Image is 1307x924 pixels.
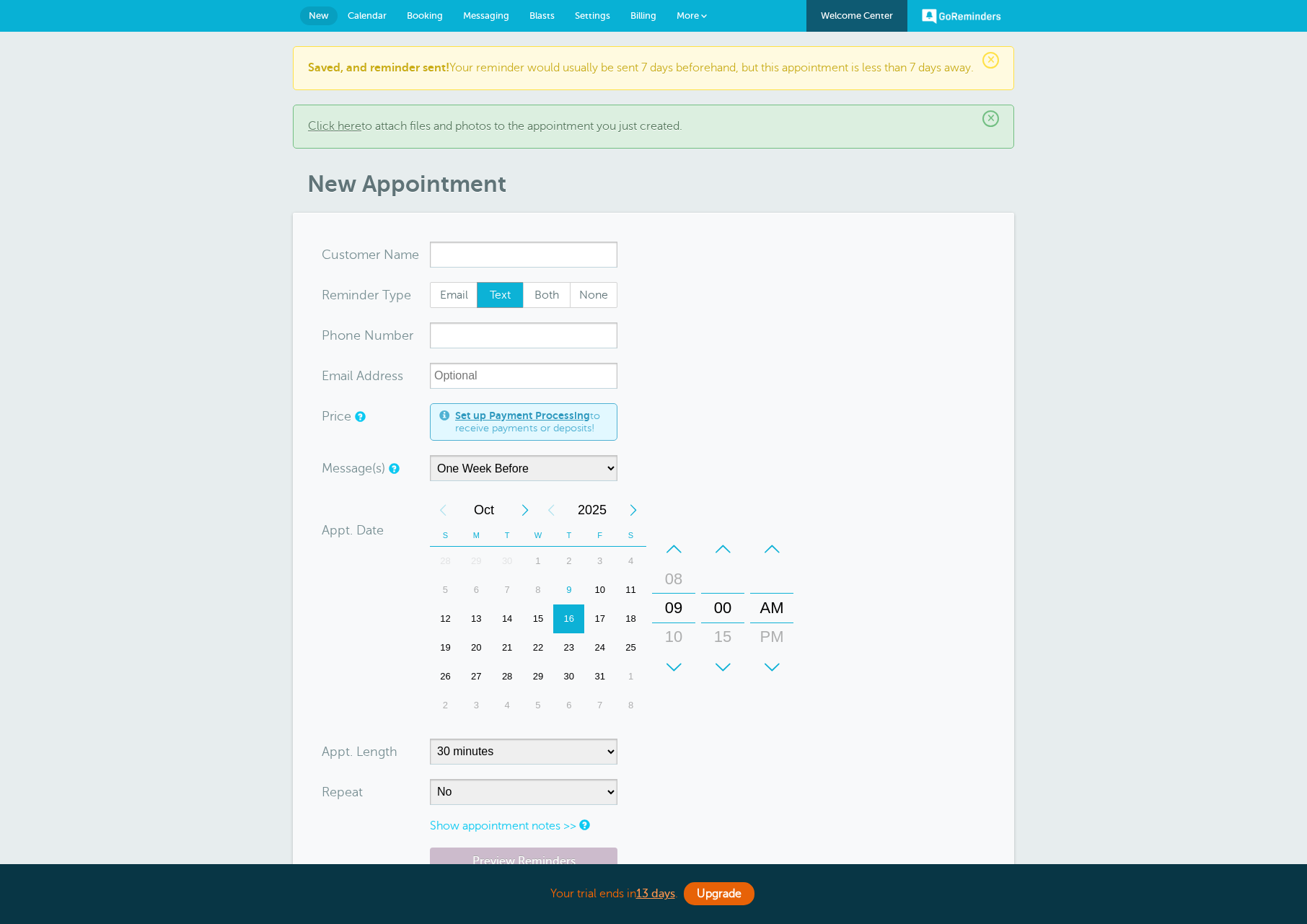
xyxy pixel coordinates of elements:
div: Tuesday, October 14 [492,604,523,633]
a: Notes are for internal use only, and are not visible to your clients. [579,820,588,830]
div: 4 [615,547,646,576]
div: Thursday, November 6 [553,691,584,720]
div: Saturday, October 25 [615,633,646,662]
div: 11 [615,576,646,604]
div: 18 [615,604,646,633]
div: 09 [656,594,691,622]
div: 2 [430,691,461,720]
div: 15 [705,622,740,651]
div: 13 [461,604,492,633]
div: Tuesday, October 21 [492,633,523,662]
div: Thursday, October 2 [553,547,584,576]
div: 8 [615,691,646,720]
div: Friday, October 10 [584,576,615,604]
div: 17 [584,604,615,633]
div: Today, Thursday, October 9 [553,576,584,604]
div: Wednesday, October 22 [523,633,554,662]
a: 13 days [636,887,675,900]
input: Optional [430,363,617,389]
a: Simple templates and custom messages will use the reminder schedule set under Settings > Reminder... [389,464,397,473]
span: ne Nu [346,329,382,342]
th: M [461,524,492,547]
div: 5 [523,691,554,720]
div: Sunday, October 12 [430,604,461,633]
div: 7 [492,576,523,604]
div: 31 [584,662,615,691]
label: Both [523,282,571,308]
a: Preview Reminders [430,848,617,876]
div: 27 [461,662,492,691]
div: Tuesday, November 4 [492,691,523,720]
div: 10 [656,622,691,651]
div: 15 [523,604,554,633]
div: 11 [656,651,691,680]
div: Friday, October 31 [584,662,615,691]
span: to receive payments or deposits! [455,410,608,435]
span: Pho [322,329,346,342]
span: Text [478,283,524,307]
b: Saved, and reminder sent! [308,61,449,74]
div: Monday, September 29 [461,547,492,576]
div: Saturday, October 11 [615,576,646,604]
div: Saturday, November 1 [615,662,646,691]
div: 28 [430,547,461,576]
div: 5 [430,576,461,604]
span: Blasts [529,10,555,21]
div: 1 [523,547,554,576]
div: AM [754,594,789,622]
div: 12 [430,604,461,633]
iframe: Resource center [1249,866,1293,910]
label: None [570,282,617,308]
div: Friday, October 3 [584,547,615,576]
div: 22 [523,633,554,662]
th: W [523,524,554,547]
span: Messaging [463,10,509,21]
div: Wednesday, October 8 [523,576,554,604]
span: Ema [322,369,347,382]
div: 3 [584,547,615,576]
div: Previous Month [430,496,456,524]
div: 00 [705,594,740,622]
div: Saturday, November 8 [615,691,646,720]
span: × [982,52,999,69]
div: Wednesday, October 1 [523,547,554,576]
div: ame [322,242,430,268]
div: Next Month [512,496,538,524]
span: Calendar [348,10,387,21]
div: 30 [705,651,740,680]
div: Monday, October 27 [461,662,492,691]
div: Friday, November 7 [584,691,615,720]
span: Booking [407,10,443,21]
div: Tuesday, October 7 [492,576,523,604]
span: October [456,496,512,524]
span: Email [431,283,477,307]
div: Saturday, October 18 [615,604,646,633]
span: Both [524,283,570,307]
div: 29 [523,662,554,691]
span: Cus [322,248,345,261]
h1: New Appointment [307,170,1014,198]
div: 14 [492,604,523,633]
th: F [584,524,615,547]
label: Appt. Length [322,745,397,758]
div: Monday, November 3 [461,691,492,720]
div: Monday, October 20 [461,633,492,662]
label: Reminder Type [322,289,411,302]
label: Repeat [322,786,363,798]
span: tomer N [345,248,394,261]
div: Friday, October 17 [584,604,615,633]
div: 8 [523,576,554,604]
div: 9 [553,576,584,604]
th: T [492,524,523,547]
div: Thursday, October 23 [553,633,584,662]
a: Click here [308,120,361,133]
div: 28 [492,662,523,691]
div: 4 [492,691,523,720]
label: Price [322,410,351,423]
div: PM [754,622,789,651]
div: 30 [492,547,523,576]
div: Monday, October 6 [461,576,492,604]
div: Tuesday, September 30 [492,547,523,576]
a: Upgrade [684,882,754,905]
